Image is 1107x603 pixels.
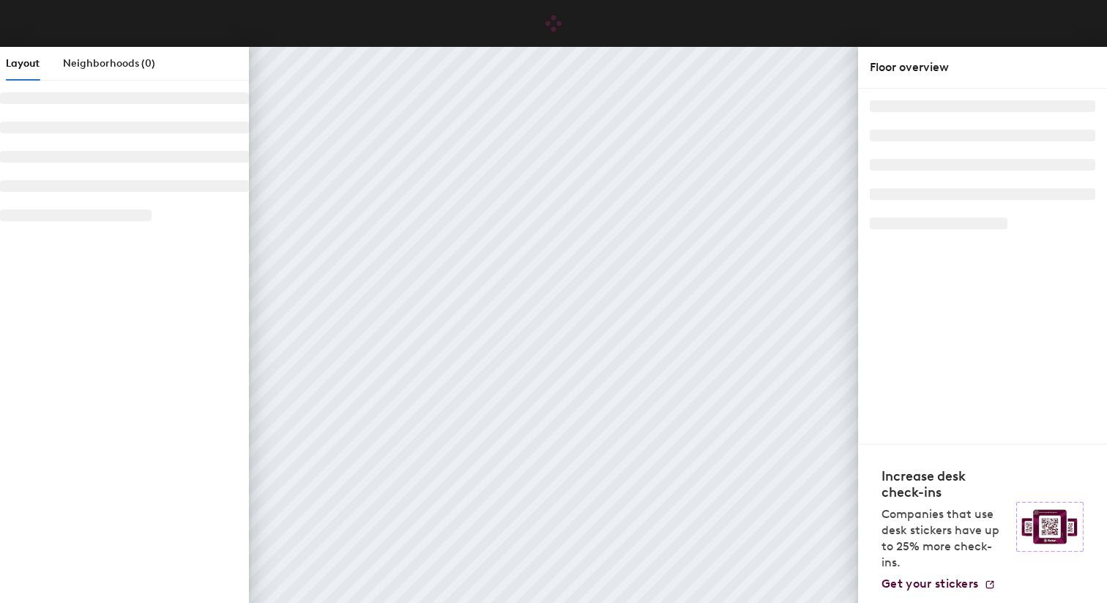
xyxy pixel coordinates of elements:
[1016,502,1084,552] img: Sticker logo
[870,59,1095,76] div: Floor overview
[881,577,978,591] span: Get your stickers
[881,468,1007,500] h4: Increase desk check-ins
[881,506,1007,571] p: Companies that use desk stickers have up to 25% more check-ins.
[881,577,996,591] a: Get your stickers
[63,57,155,70] span: Neighborhoods (0)
[6,57,40,70] span: Layout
